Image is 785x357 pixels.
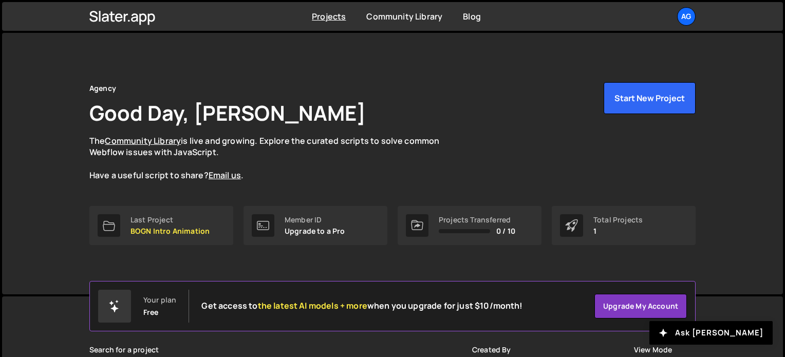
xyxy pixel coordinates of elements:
[105,135,181,146] a: Community Library
[285,216,345,224] div: Member ID
[439,216,515,224] div: Projects Transferred
[472,346,511,354] label: Created By
[89,99,366,127] h1: Good Day, [PERSON_NAME]
[677,7,696,26] a: Ag
[312,11,346,22] a: Projects
[593,216,643,224] div: Total Projects
[649,321,773,345] button: Ask [PERSON_NAME]
[143,296,176,304] div: Your plan
[496,227,515,235] span: 0 / 10
[634,346,672,354] label: View Mode
[201,301,522,311] h2: Get access to when you upgrade for just $10/month!
[89,206,233,245] a: Last Project BOGN Intro Animation
[89,135,459,181] p: The is live and growing. Explore the curated scripts to solve common Webflow issues with JavaScri...
[594,294,687,318] a: Upgrade my account
[209,170,241,181] a: Email us
[89,346,159,354] label: Search for a project
[130,227,210,235] p: BOGN Intro Animation
[258,300,367,311] span: the latest AI models + more
[143,308,159,316] div: Free
[463,11,481,22] a: Blog
[593,227,643,235] p: 1
[366,11,442,22] a: Community Library
[130,216,210,224] div: Last Project
[285,227,345,235] p: Upgrade to a Pro
[604,82,696,114] button: Start New Project
[89,82,116,95] div: Agency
